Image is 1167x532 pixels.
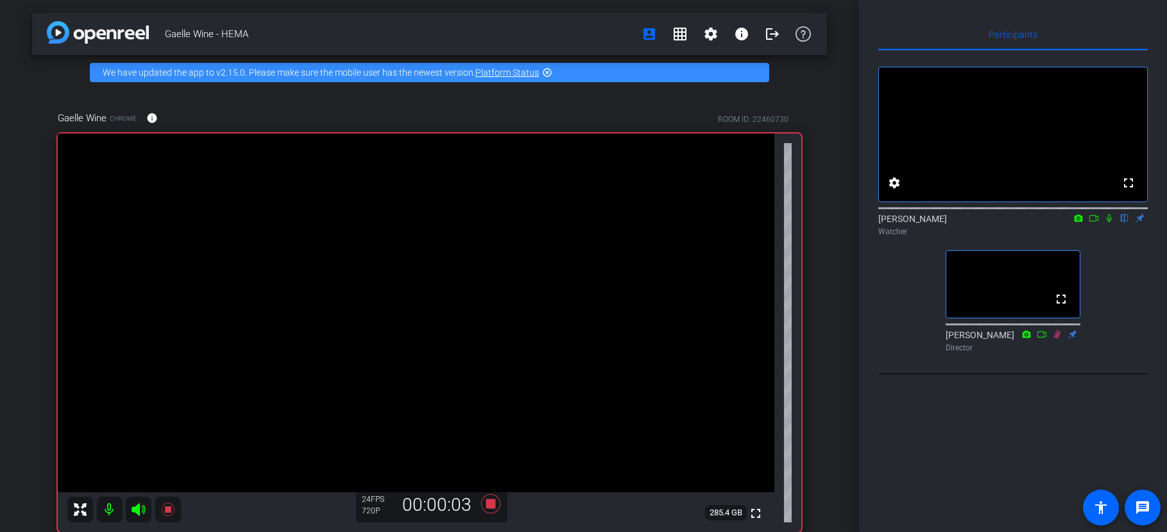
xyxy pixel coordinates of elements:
div: We have updated the app to v2.15.0. Please make sure the mobile user has the newest version. [90,63,769,82]
div: Watcher [878,226,1148,237]
mat-icon: fullscreen [1053,291,1069,307]
mat-icon: highlight_off [542,67,552,78]
mat-icon: settings [703,26,719,42]
img: app-logo [47,21,149,44]
mat-icon: accessibility [1093,500,1109,515]
mat-icon: logout [765,26,780,42]
span: 285.4 GB [705,505,747,520]
mat-icon: info [734,26,749,42]
mat-icon: message [1135,500,1150,515]
div: Director [946,342,1080,354]
div: 00:00:03 [395,494,481,516]
mat-icon: account_box [642,26,657,42]
span: Gaelle Wine - HEMA [165,21,634,47]
div: ROOM ID: 22460730 [718,114,788,125]
span: Chrome [110,114,137,123]
div: 720P [362,506,395,516]
a: Platform Status [475,67,539,78]
div: [PERSON_NAME] [946,329,1080,354]
mat-icon: grid_on [672,26,688,42]
span: Gaelle Wine [58,111,106,125]
mat-icon: fullscreen [1121,175,1136,191]
mat-icon: fullscreen [748,506,763,521]
mat-icon: settings [887,175,902,191]
span: FPS [371,495,385,504]
span: Participants [989,30,1037,39]
div: 24 [362,494,395,504]
mat-icon: flip [1117,212,1132,223]
div: [PERSON_NAME] [878,212,1148,237]
mat-icon: info [146,112,158,124]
